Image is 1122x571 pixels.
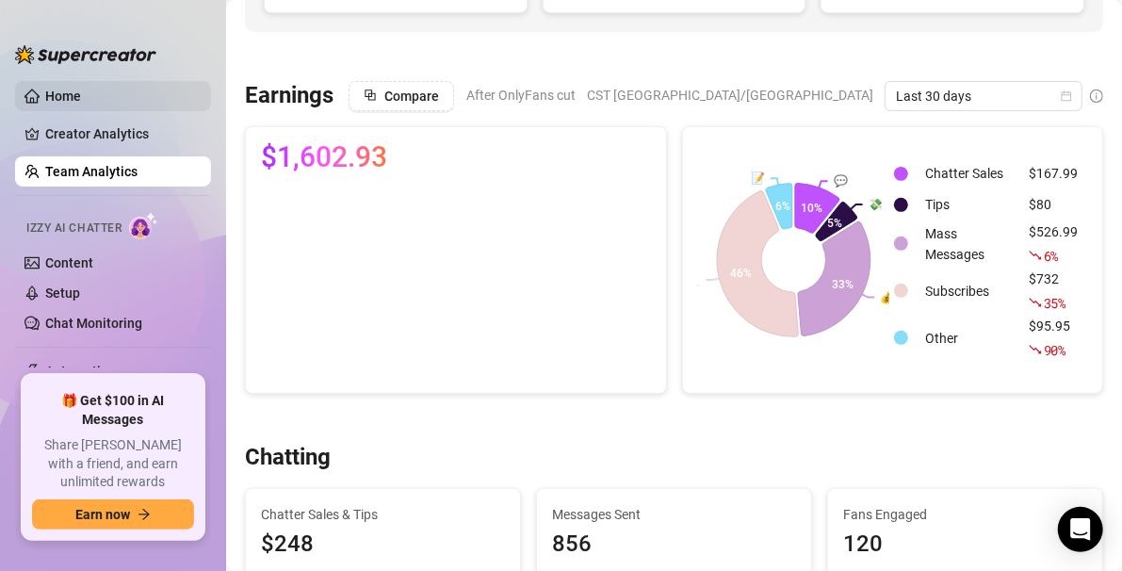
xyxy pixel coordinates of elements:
span: block [364,89,377,102]
span: Last 30 days [896,82,1071,110]
span: Compare [384,89,439,104]
span: Fans Engaged [843,504,1087,525]
td: Tips [918,190,1019,220]
span: calendar [1061,90,1072,102]
text: 💰 [880,289,894,303]
button: Compare [349,81,454,111]
div: $80 [1029,194,1078,215]
span: $248 [261,527,505,563]
span: Automations [45,356,179,386]
div: 856 [552,527,796,563]
a: Creator Analytics [45,119,196,149]
span: CST [GEOGRAPHIC_DATA]/[GEOGRAPHIC_DATA] [587,81,873,109]
td: Other [918,316,1019,361]
span: fall [1029,249,1042,262]
a: Team Analytics [45,164,138,179]
a: Setup [45,285,80,301]
span: Earn now [75,507,130,522]
span: arrow-right [138,508,151,521]
span: Izzy AI Chatter [26,220,122,237]
span: 6 % [1044,247,1058,265]
text: 💬 [833,173,847,188]
span: Share [PERSON_NAME] with a friend, and earn unlimited rewards [32,436,194,492]
h3: Chatting [245,443,331,473]
text: 👤 [686,272,700,286]
a: Home [45,89,81,104]
h3: Earnings [245,81,333,111]
a: Chat Monitoring [45,316,142,331]
span: $1,602.93 [261,142,387,172]
span: thunderbolt [24,364,40,379]
span: After OnlyFans cut [466,81,576,109]
div: $167.99 [1029,163,1078,184]
a: Content [45,255,93,270]
div: $95.95 [1029,316,1078,361]
span: fall [1029,296,1042,309]
td: Chatter Sales [918,159,1019,188]
span: info-circle [1090,90,1103,103]
img: AI Chatter [129,212,158,239]
div: $732 [1029,269,1078,314]
div: $526.99 [1029,221,1078,267]
button: Earn nowarrow-right [32,499,194,530]
text: 💸 [868,197,882,211]
span: 🎁 Get $100 in AI Messages [32,392,194,429]
td: Subscribes [918,269,1019,314]
span: Chatter Sales & Tips [261,504,505,525]
span: fall [1029,343,1042,356]
text: 📝 [750,171,764,185]
span: 35 % [1044,294,1065,312]
div: Open Intercom Messenger [1058,507,1103,552]
td: Mass Messages [918,221,1019,267]
div: 120 [843,527,1087,563]
span: Messages Sent [552,504,796,525]
span: 90 % [1044,341,1065,359]
img: logo-BBDzfeDw.svg [15,45,156,64]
